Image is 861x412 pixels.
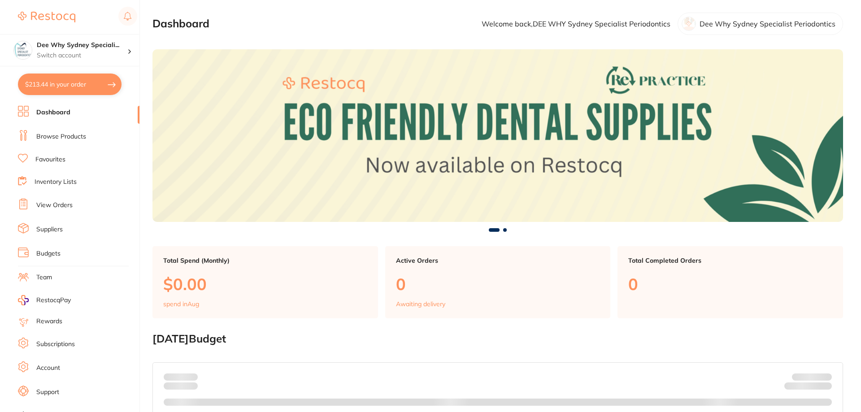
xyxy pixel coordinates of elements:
p: Spent: [164,373,198,381]
button: $213.44 in your order [18,74,122,95]
strong: $0.00 [182,373,198,381]
img: RestocqPay [18,295,29,305]
p: $0.00 [163,275,367,293]
a: Budgets [36,249,61,258]
a: Rewards [36,317,62,326]
p: Total Spend (Monthly) [163,257,367,264]
h2: [DATE] Budget [152,333,843,345]
h2: Dashboard [152,17,209,30]
a: Favourites [35,155,65,164]
a: Inventory Lists [35,178,77,186]
a: Suppliers [36,225,63,234]
img: Restocq Logo [18,12,75,22]
a: View Orders [36,201,73,210]
img: Dee Why Sydney Specialist Periodontics [14,41,32,59]
p: Awaiting delivery [396,300,445,308]
h4: Dee Why Sydney Specialist Periodontics [37,41,127,50]
a: Subscriptions [36,340,75,349]
a: Account [36,364,60,373]
a: Restocq Logo [18,7,75,27]
p: Active Orders [396,257,600,264]
p: 0 [396,275,600,293]
p: 0 [628,275,832,293]
p: month [164,381,198,391]
p: Remaining: [784,381,832,391]
span: RestocqPay [36,296,71,305]
p: Welcome back, DEE WHY Sydney Specialist Periodontics [482,20,670,28]
p: Budget: [792,373,832,381]
img: Dashboard [152,49,843,222]
p: Switch account [37,51,127,60]
a: Total Completed Orders0 [617,246,843,319]
a: Support [36,388,59,397]
a: Total Spend (Monthly)$0.00spend inAug [152,246,378,319]
p: Total Completed Orders [628,257,832,264]
a: Team [36,273,52,282]
strong: $NaN [814,373,832,381]
a: Browse Products [36,132,86,141]
p: Dee Why Sydney Specialist Periodontics [700,20,835,28]
a: Dashboard [36,108,70,117]
a: Active Orders0Awaiting delivery [385,246,611,319]
strong: $0.00 [816,384,832,392]
a: RestocqPay [18,295,71,305]
p: spend in Aug [163,300,199,308]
